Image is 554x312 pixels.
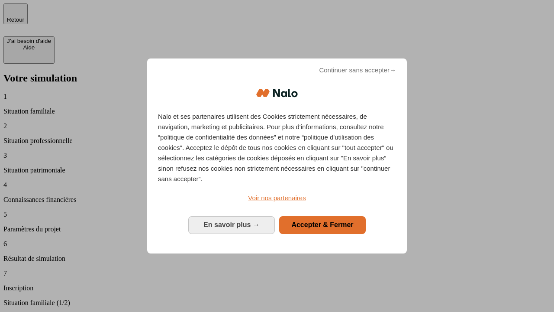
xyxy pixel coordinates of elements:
[319,65,396,75] span: Continuer sans accepter→
[188,216,275,234] button: En savoir plus: Configurer vos consentements
[158,193,396,203] a: Voir nos partenaires
[147,58,407,253] div: Bienvenue chez Nalo Gestion du consentement
[248,194,306,201] span: Voir nos partenaires
[256,80,298,106] img: Logo
[158,111,396,184] p: Nalo et ses partenaires utilisent des Cookies strictement nécessaires, de navigation, marketing e...
[279,216,366,234] button: Accepter & Fermer: Accepter notre traitement des données et fermer
[291,221,353,228] span: Accepter & Fermer
[203,221,260,228] span: En savoir plus →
